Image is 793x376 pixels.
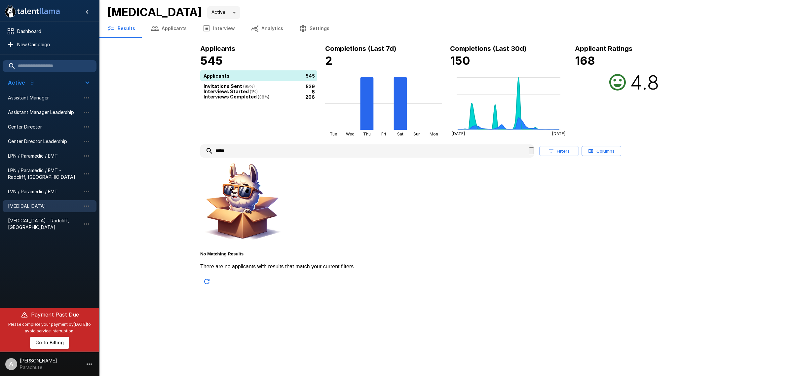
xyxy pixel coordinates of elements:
[413,132,421,136] tspan: Sun
[450,54,470,67] b: 150
[257,94,269,99] span: ( 38 %)
[291,19,337,38] button: Settings
[325,45,397,53] b: Completions (Last 7d)
[552,131,565,136] tspan: [DATE]
[450,45,527,53] b: Completions (Last 30d)
[430,132,438,136] tspan: Mon
[346,132,355,136] tspan: Wed
[99,19,143,38] button: Results
[207,6,240,19] div: Active
[630,70,659,94] h2: 4.8
[204,88,258,95] p: Interviews Started
[200,54,223,67] b: 545
[200,251,692,256] h5: No Matching Results
[539,146,579,156] button: Filters
[200,45,235,53] b: Applicants
[249,89,258,94] span: ( 1 %)
[325,54,332,67] b: 2
[204,83,255,90] p: Invitations Sent
[575,54,595,67] b: 168
[306,83,315,90] p: 539
[200,264,692,270] p: There are no applicants with results that match your current filters
[381,132,386,136] tspan: Fri
[200,160,283,243] img: Animated document
[107,5,202,19] b: [MEDICAL_DATA]
[143,19,195,38] button: Applicants
[242,84,255,89] span: ( 99 %)
[200,275,213,288] button: Updated Today - 11:10 AM
[452,131,465,136] tspan: [DATE]
[204,93,269,100] p: Interviews Completed
[363,132,371,136] tspan: Thu
[195,19,243,38] button: Interview
[330,132,337,136] tspan: Tue
[582,146,621,156] button: Columns
[312,88,315,95] p: 6
[575,45,632,53] b: Applicant Ratings
[243,19,291,38] button: Analytics
[305,93,315,100] p: 206
[306,72,315,79] p: 545
[397,132,403,136] tspan: Sat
